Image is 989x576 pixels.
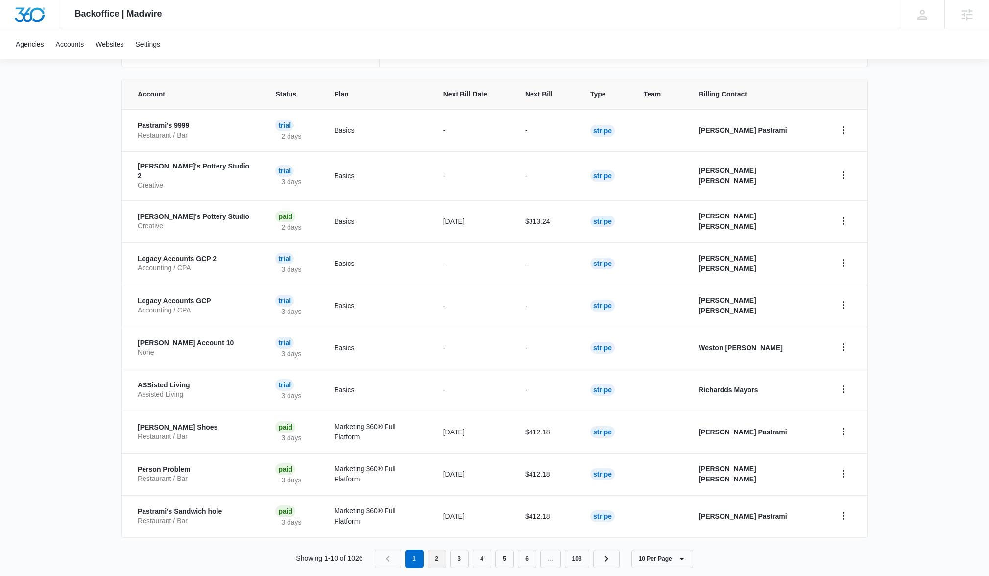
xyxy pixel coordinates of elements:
[699,296,756,314] strong: [PERSON_NAME] [PERSON_NAME]
[275,264,307,275] p: 3 days
[432,453,513,495] td: [DATE]
[432,327,513,369] td: -
[334,171,420,181] p: Basics
[275,337,294,349] div: Trial
[275,379,294,391] div: Trial
[275,433,307,443] p: 3 days
[275,307,307,317] p: 3 days
[138,121,252,140] a: Pastrami's 9999Restaurant / Bar
[836,168,851,183] button: home
[590,510,615,522] div: Stripe
[138,306,252,315] p: Accounting / CPA
[513,109,579,151] td: -
[275,295,294,307] div: Trial
[334,216,420,227] p: Basics
[275,463,295,475] div: Paid
[590,125,615,137] div: Stripe
[138,221,252,231] p: Creative
[590,384,615,396] div: Stripe
[334,422,420,442] p: Marketing 360® Full Platform
[590,216,615,227] div: Stripe
[836,424,851,439] button: home
[513,285,579,327] td: -
[138,465,252,475] p: Person Problem
[836,466,851,481] button: home
[699,465,756,483] strong: [PERSON_NAME] [PERSON_NAME]
[443,89,487,99] span: Next Bill Date
[138,131,252,141] p: Restaurant / Bar
[90,29,129,59] a: Websites
[432,151,513,200] td: -
[138,254,252,273] a: Legacy Accounts GCP 2Accounting / CPA
[275,131,307,142] p: 2 days
[836,508,851,524] button: home
[138,423,252,442] a: [PERSON_NAME] ShoesRestaurant / Bar
[836,382,851,397] button: home
[590,342,615,354] div: Stripe
[450,550,469,568] a: Page 3
[275,177,307,187] p: 3 days
[10,29,50,59] a: Agencies
[275,211,295,222] div: Paid
[138,296,252,306] p: Legacy Accounts GCP
[699,344,783,352] strong: Weston [PERSON_NAME]
[432,411,513,453] td: [DATE]
[275,505,295,517] div: Paid
[644,89,661,99] span: Team
[50,29,90,59] a: Accounts
[334,259,420,269] p: Basics
[334,125,420,136] p: Basics
[138,474,252,484] p: Restaurant / Bar
[428,550,446,568] a: Page 2
[405,550,424,568] em: 1
[432,109,513,151] td: -
[699,89,812,99] span: Billing Contact
[138,254,252,264] p: Legacy Accounts GCP 2
[513,411,579,453] td: $412.18
[473,550,491,568] a: Page 4
[699,212,756,230] strong: [PERSON_NAME] [PERSON_NAME]
[631,550,693,568] button: 10 Per Page
[138,381,252,400] a: ASSisted LivingAssisted Living
[138,121,252,131] p: Pastrami's 9999
[432,495,513,537] td: [DATE]
[432,242,513,285] td: -
[275,253,294,264] div: Trial
[836,122,851,138] button: home
[699,126,787,134] strong: [PERSON_NAME] Pastrami
[590,468,615,480] div: Stripe
[138,212,252,231] a: [PERSON_NAME]'s Pottery StudioCreative
[334,506,420,527] p: Marketing 360® Full Platform
[138,162,252,191] a: [PERSON_NAME]'s Pottery Studio 2Creative
[75,9,162,19] span: Backoffice | Madwire
[334,301,420,311] p: Basics
[138,348,252,358] p: None
[138,507,252,526] a: Pastrami's Sandwich holeRestaurant / Bar
[138,423,252,432] p: [PERSON_NAME] Shoes
[138,507,252,517] p: Pastrami's Sandwich hole
[275,89,296,99] span: Status
[513,327,579,369] td: -
[138,89,238,99] span: Account
[699,254,756,272] strong: [PERSON_NAME] [PERSON_NAME]
[513,200,579,242] td: $313.24
[275,165,294,177] div: Trial
[513,453,579,495] td: $412.18
[138,390,252,400] p: Assisted Living
[296,553,362,564] p: Showing 1-10 of 1026
[138,338,252,358] a: [PERSON_NAME] Account 10None
[836,339,851,355] button: home
[275,421,295,433] div: Paid
[593,550,620,568] a: Next Page
[432,285,513,327] td: -
[275,222,307,233] p: 2 days
[432,200,513,242] td: [DATE]
[275,475,307,485] p: 3 days
[334,464,420,484] p: Marketing 360® Full Platform
[836,297,851,313] button: home
[513,151,579,200] td: -
[138,264,252,273] p: Accounting / CPA
[699,167,756,185] strong: [PERSON_NAME] [PERSON_NAME]
[138,465,252,484] a: Person ProblemRestaurant / Bar
[495,550,514,568] a: Page 5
